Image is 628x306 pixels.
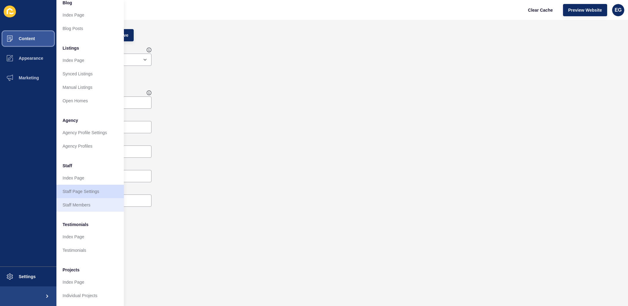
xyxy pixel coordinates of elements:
[56,171,124,185] a: Index Page
[56,81,124,94] a: Manual Listings
[563,4,607,16] button: Preview Website
[118,32,128,38] span: Save
[63,45,79,51] span: Listings
[56,185,124,198] a: Staff Page Settings
[56,198,124,212] a: Staff Members
[528,7,553,13] span: Clear Cache
[56,8,124,22] a: Index Page
[56,230,124,244] a: Index Page
[56,139,124,153] a: Agency Profiles
[56,126,124,139] a: Agency Profile Settings
[568,7,602,13] span: Preview Website
[63,163,72,169] span: Staff
[56,22,124,35] a: Blog Posts
[63,221,89,228] span: Testimonials
[63,267,79,273] span: Projects
[523,4,558,16] button: Clear Cache
[615,7,622,13] span: EG
[56,67,124,81] a: Synced Listings
[56,54,124,67] a: Index Page
[56,94,124,108] a: Open Homes
[56,275,124,289] a: Index Page
[56,244,124,257] a: Testimonials
[56,289,124,302] a: Individual Projects
[63,117,78,123] span: Agency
